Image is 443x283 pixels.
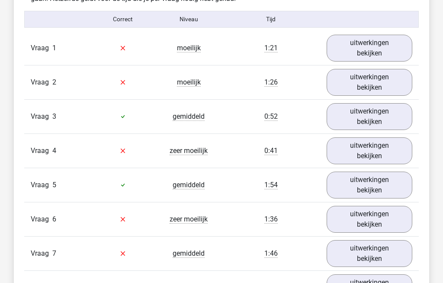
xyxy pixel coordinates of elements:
span: gemiddeld [173,250,205,258]
span: 0:52 [264,113,278,121]
span: 1:46 [264,250,278,258]
span: 1 [52,44,56,52]
span: 4 [52,147,56,155]
span: 2 [52,78,56,87]
a: uitwerkingen bekijken [327,104,412,130]
span: 7 [52,250,56,258]
span: 5 [52,181,56,189]
span: Vraag [31,112,52,122]
span: moeilijk [177,78,201,87]
span: Vraag [31,215,52,225]
span: 1:36 [264,215,278,224]
span: 6 [52,215,56,224]
div: Niveau [156,15,221,24]
span: 1:26 [264,78,278,87]
span: Vraag [31,78,52,88]
span: 3 [52,113,56,121]
span: Vraag [31,180,52,191]
a: uitwerkingen bekijken [327,241,412,267]
span: 1:54 [264,181,278,190]
a: uitwerkingen bekijken [327,69,412,96]
span: zeer moeilijk [170,147,208,156]
span: gemiddeld [173,181,205,190]
a: uitwerkingen bekijken [327,206,412,233]
div: Correct [90,15,156,24]
a: uitwerkingen bekijken [327,138,412,165]
a: uitwerkingen bekijken [327,35,412,62]
a: uitwerkingen bekijken [327,172,412,199]
span: Vraag [31,43,52,54]
div: Tijd [221,15,320,24]
span: Vraag [31,249,52,259]
span: 1:21 [264,44,278,53]
span: Vraag [31,146,52,156]
span: 0:41 [264,147,278,156]
span: moeilijk [177,44,201,53]
span: gemiddeld [173,113,205,121]
span: zeer moeilijk [170,215,208,224]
